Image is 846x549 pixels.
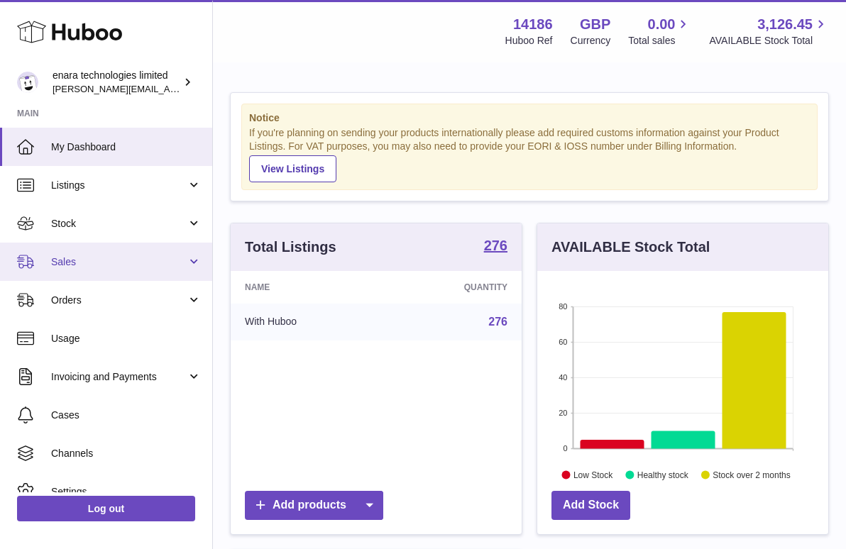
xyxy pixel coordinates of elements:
a: View Listings [249,155,336,182]
span: 3,126.45 [757,15,813,34]
span: My Dashboard [51,140,202,154]
text: Low Stock [573,470,613,479]
div: Huboo Ref [505,34,553,48]
span: AVAILABLE Stock Total [709,34,829,48]
div: If you're planning on sending your products internationally please add required customs informati... [249,126,810,182]
a: 276 [488,316,507,328]
h3: Total Listings [245,238,336,257]
div: enara technologies limited [53,69,180,96]
strong: 276 [484,238,507,253]
h3: AVAILABLE Stock Total [551,238,710,257]
span: Sales [51,255,187,269]
text: 40 [559,373,567,382]
strong: Notice [249,111,810,125]
div: Currency [571,34,611,48]
text: 80 [559,302,567,311]
th: Name [231,271,384,304]
span: Usage [51,332,202,345]
img: Dee@enara.co [17,72,38,93]
a: 276 [484,238,507,255]
strong: 14186 [513,15,553,34]
a: Log out [17,496,195,521]
text: Stock over 2 months [713,470,790,479]
a: 3,126.45 AVAILABLE Stock Total [709,15,829,48]
a: Add Stock [551,491,630,520]
span: [PERSON_NAME][EMAIL_ADDRESS][DOMAIN_NAME] [53,83,285,94]
a: 0.00 Total sales [628,15,691,48]
text: 60 [559,338,567,346]
span: Settings [51,485,202,499]
span: Total sales [628,34,691,48]
span: Invoicing and Payments [51,370,187,384]
text: 0 [563,444,567,453]
span: Orders [51,294,187,307]
span: Channels [51,447,202,460]
span: 0.00 [648,15,676,34]
td: With Huboo [231,304,384,340]
th: Quantity [384,271,522,304]
span: Cases [51,409,202,422]
text: 20 [559,409,567,417]
span: Stock [51,217,187,231]
text: Healthy stock [637,470,689,479]
a: Add products [245,491,383,520]
strong: GBP [580,15,610,34]
span: Listings [51,179,187,192]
